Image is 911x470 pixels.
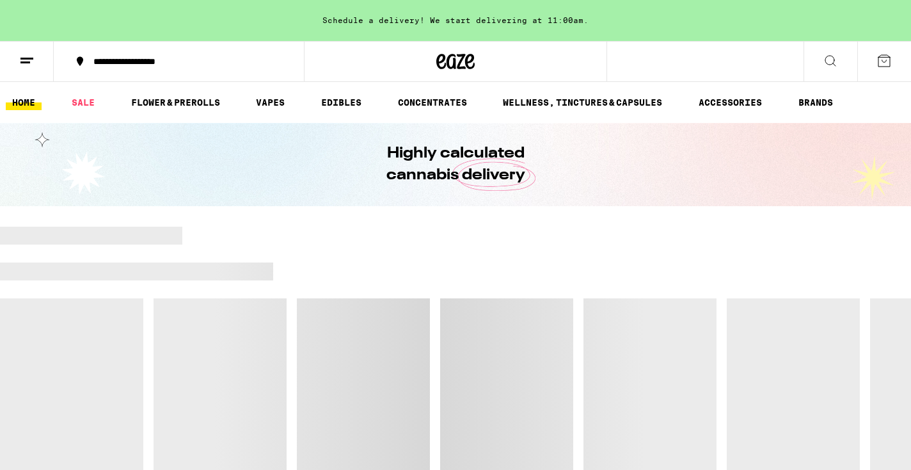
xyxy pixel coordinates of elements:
[125,95,226,110] a: FLOWER & PREROLLS
[250,95,291,110] a: VAPES
[315,95,368,110] a: EDIBLES
[692,95,768,110] a: ACCESSORIES
[496,95,669,110] a: WELLNESS, TINCTURES & CAPSULES
[350,143,561,186] h1: Highly calculated cannabis delivery
[65,95,101,110] a: SALE
[792,95,839,110] a: BRANDS
[6,95,42,110] a: HOME
[392,95,473,110] a: CONCENTRATES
